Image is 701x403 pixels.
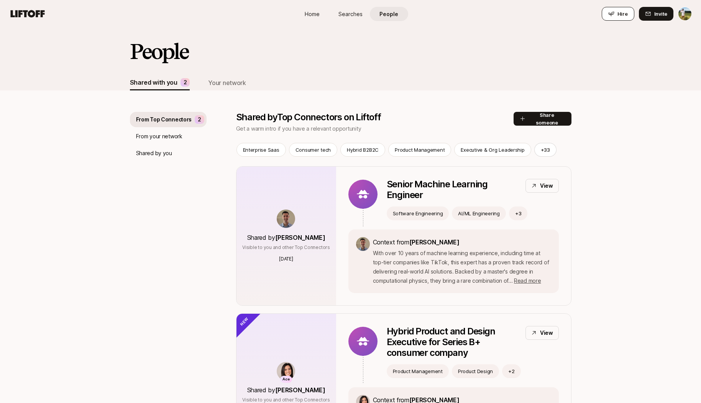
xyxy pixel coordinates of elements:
p: Shared by [247,233,325,242]
p: Consumer tech [296,146,331,154]
img: 71d7b91d_d7cb_43b4_a7ea_a9b2f2cc6e03.jpg [277,362,295,380]
a: Shared by[PERSON_NAME]Visible to you and other Top Connectors[DATE]Senior Machine Learning Engine... [236,166,571,306]
h2: People [130,40,188,63]
p: Product Management [393,367,443,375]
span: Read more [514,277,541,284]
p: Enterprise Saas [243,146,279,154]
button: Shared with you2 [130,75,190,90]
p: Shared by [247,385,325,395]
p: Visible to you and other Top Connectors [242,244,330,251]
div: Your network [208,78,246,88]
button: +33 [534,143,557,157]
p: Product Design [458,367,493,375]
p: Senior Machine Learning Engineer [387,179,519,200]
button: +2 [502,364,521,378]
button: Invite [639,7,673,21]
p: Hybrid Product and Design Executive for Series B+ consumer company [387,326,519,358]
p: Get a warm intro if you have a relevant opportunity [236,124,514,133]
div: Shared with you [130,77,177,87]
p: Shared by Top Connectors on Liftoff [236,112,514,123]
span: [PERSON_NAME] [275,386,325,394]
span: Home [305,10,320,18]
button: Tyler Kieft [678,7,692,21]
p: AI/ML Engineering [458,210,500,217]
img: bf8f663c_42d6_4f7d_af6b_5f71b9527721.jpg [356,237,370,251]
p: View [540,181,553,190]
button: +3 [509,206,528,220]
p: Shared by you [136,149,172,158]
p: 2 [198,115,201,124]
p: Executive & Org Leadership [461,146,524,154]
button: Share someone [514,112,571,126]
span: People [379,10,398,18]
p: From Top Connectors [136,115,192,124]
span: Hire [617,10,628,18]
p: Product Management [395,146,445,154]
img: Tyler Kieft [678,7,691,20]
span: Invite [654,10,667,18]
div: New [223,301,261,339]
button: Your network [208,75,246,90]
p: Software Engineering [393,210,443,217]
button: Hire [602,7,634,21]
a: People [370,7,408,21]
p: 2 [184,78,187,87]
a: Home [293,7,332,21]
span: [PERSON_NAME] [275,234,325,241]
span: [PERSON_NAME] [409,238,460,246]
p: Context from [373,237,551,247]
p: Hybrid B2B2C [347,146,379,154]
a: Searches [332,7,370,21]
p: With over 10 years of machine learning experience, including time at top-tier companies like TikT... [373,249,551,285]
p: View [540,328,553,337]
p: From your network [136,132,182,141]
img: bf8f663c_42d6_4f7d_af6b_5f71b9527721.jpg [277,210,295,228]
span: Searches [338,10,363,18]
p: [DATE] [279,256,293,262]
p: Ace [282,376,290,383]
